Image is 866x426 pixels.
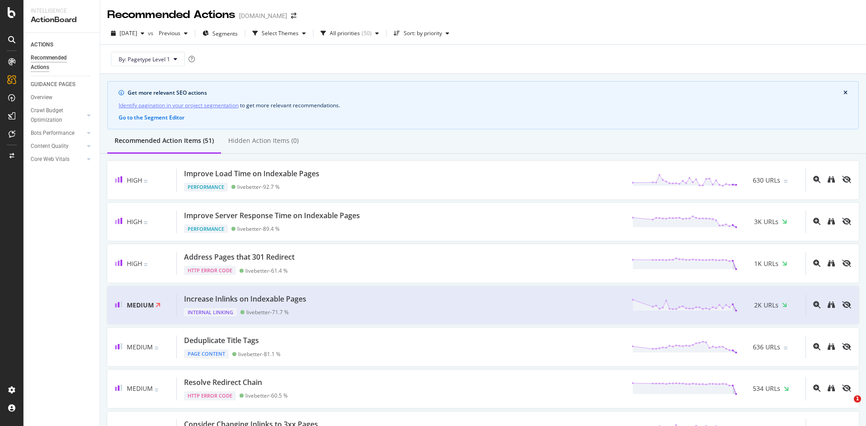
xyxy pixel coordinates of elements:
[842,218,851,225] div: eye-slash
[291,13,296,19] div: arrow-right-arrow-left
[31,106,78,125] div: Crawl Budget Optimization
[317,26,382,41] button: All priorities(50)
[842,176,851,183] div: eye-slash
[212,30,238,37] span: Segments
[31,7,92,15] div: Intelligence
[262,31,299,36] div: Select Themes
[184,335,259,346] div: Deduplicate Title Tags
[107,81,859,129] div: info banner
[813,176,820,183] div: magnifying-glass-plus
[237,183,280,190] div: livebetter - 92.7 %
[31,53,85,72] div: Recommended Actions
[184,377,262,388] div: Resolve Redirect Chain
[184,266,236,275] div: HTTP Error Code
[753,343,780,352] span: 636 URLs
[754,301,778,310] span: 2K URLs
[144,263,147,266] img: Equal
[784,180,788,183] img: Equal
[120,29,137,37] span: 2025 Sep. 7th
[245,392,288,399] div: livebetter - 60.5 %
[842,385,851,392] div: eye-slash
[246,309,289,316] div: livebetter - 71.7 %
[155,26,191,41] button: Previous
[828,176,835,184] a: binoculars
[31,106,84,125] a: Crawl Budget Optimization
[754,259,778,268] span: 1K URLs
[144,180,147,183] img: Equal
[107,7,235,23] div: Recommended Actions
[828,260,835,268] a: binoculars
[184,169,319,179] div: Improve Load Time on Indexable Pages
[31,93,52,102] div: Overview
[813,260,820,267] div: magnifying-glass-plus
[155,347,158,349] img: Equal
[841,87,850,99] button: close banner
[753,384,780,393] span: 534 URLs
[828,260,835,267] div: binoculars
[31,93,93,102] a: Overview
[107,26,148,41] button: [DATE]
[127,343,153,351] span: Medium
[119,55,170,63] span: By: Pagetype Level 1
[31,53,93,72] a: Recommended Actions
[828,176,835,183] div: binoculars
[828,385,835,393] a: binoculars
[115,136,214,145] div: Recommended Action Items (51)
[362,31,372,36] div: ( 50 )
[813,385,820,392] div: magnifying-glass-plus
[31,80,93,89] a: GUIDANCE PAGES
[184,391,236,400] div: HTTP Error Code
[31,142,84,151] a: Content Quality
[31,155,69,164] div: Core Web Vitals
[184,224,228,234] div: Performance
[842,301,851,308] div: eye-slash
[753,176,780,185] span: 630 URLs
[249,26,309,41] button: Select Themes
[31,40,93,50] a: ACTIONS
[184,183,228,192] div: Performance
[31,80,75,89] div: GUIDANCE PAGES
[127,384,153,393] span: Medium
[854,395,861,403] span: 1
[330,31,360,36] div: All priorities
[842,343,851,350] div: eye-slash
[813,343,820,350] div: magnifying-glass-plus
[127,176,142,184] span: High
[184,252,295,262] div: Address Pages that 301 Redirect
[119,101,239,110] a: Identify pagination in your project segmentation
[111,52,185,66] button: By: Pagetype Level 1
[245,267,288,274] div: livebetter - 61.4 %
[184,349,229,358] div: Page Content
[127,217,142,226] span: High
[835,395,857,417] iframe: Intercom live chat
[228,136,299,145] div: Hidden Action Items (0)
[828,218,835,226] a: binoculars
[184,294,306,304] div: Increase Inlinks on Indexable Pages
[784,347,788,349] img: Equal
[237,225,280,232] div: livebetter - 89.4 %
[155,389,158,391] img: Equal
[119,114,184,122] button: Go to the Segment Editor
[31,40,53,50] div: ACTIONS
[842,260,851,267] div: eye-slash
[184,211,360,221] div: Improve Server Response Time on Indexable Pages
[404,31,442,36] div: Sort: by priority
[119,101,848,110] div: to get more relevant recommendations .
[31,15,92,25] div: ActionBoard
[128,89,843,97] div: Get more relevant SEO actions
[199,26,241,41] button: Segments
[390,26,453,41] button: Sort: by priority
[127,301,154,309] span: Medium
[238,351,281,357] div: livebetter - 81.1 %
[31,128,74,138] div: Bots Performance
[127,259,142,268] span: High
[828,385,835,392] div: binoculars
[184,308,237,317] div: Internal Linking
[31,142,69,151] div: Content Quality
[754,217,778,226] span: 3K URLs
[144,221,147,224] img: Equal
[828,302,835,309] a: binoculars
[828,301,835,308] div: binoculars
[828,343,835,350] div: binoculars
[148,29,155,37] span: vs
